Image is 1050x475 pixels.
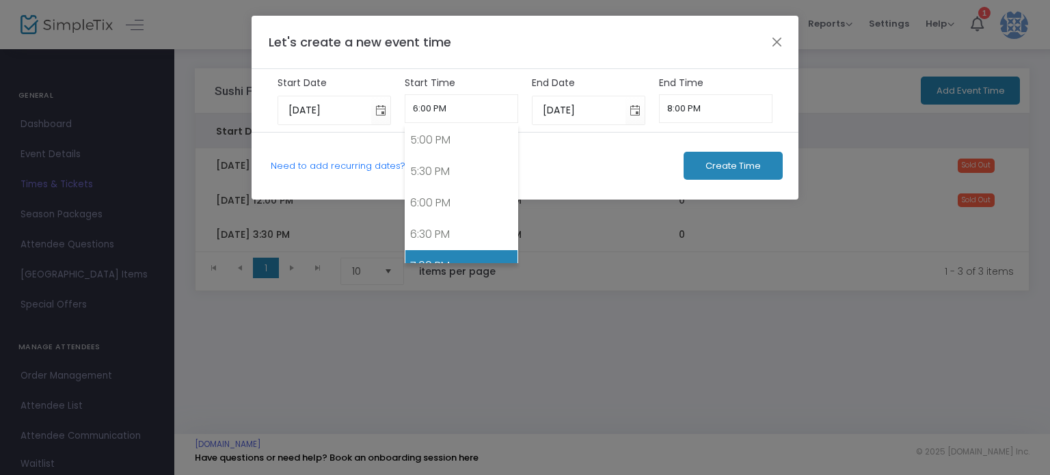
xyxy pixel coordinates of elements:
[768,33,786,51] button: Close
[532,76,646,90] label: End Date
[269,33,451,51] span: Let's create a new event time
[405,156,518,187] a: 5:30 PM
[371,96,390,124] button: Toggle calendar
[405,250,518,282] a: 7:00 PM
[405,124,518,156] a: 5:00 PM
[533,96,626,124] input: Select date
[684,152,783,180] button: Create Time
[278,76,392,90] label: Start Date
[405,219,518,250] a: 6:30 PM
[278,96,372,124] input: Select date
[271,159,405,172] a: Need to add recurring dates?
[625,96,645,124] button: Toggle calendar
[405,76,519,90] label: Start Time
[405,94,519,123] input: Select Time
[659,76,773,90] label: End Time
[659,94,773,123] input: Select Time
[405,187,518,219] a: 6:00 PM
[705,161,761,172] span: Create Time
